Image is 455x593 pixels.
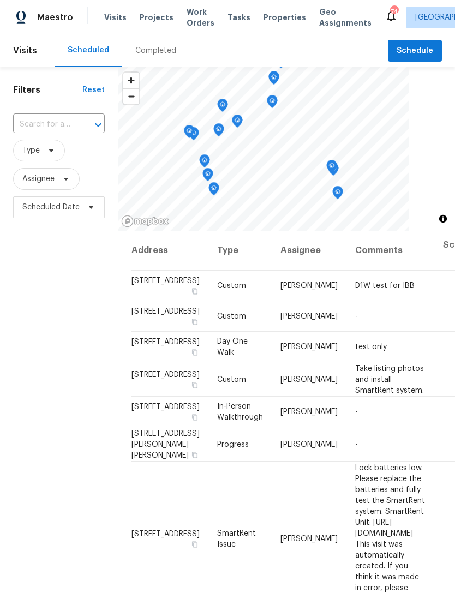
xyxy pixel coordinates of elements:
span: Zoom out [123,89,139,104]
span: Custom [217,313,246,320]
span: [STREET_ADDRESS] [131,370,200,378]
span: Properties [264,12,306,23]
span: Tasks [228,14,250,21]
span: [STREET_ADDRESS] [131,308,200,315]
a: Mapbox homepage [121,215,169,227]
button: Toggle attribution [436,212,450,225]
div: Map marker [202,168,213,185]
button: Copy Address [190,286,200,296]
span: [PERSON_NAME] [280,375,338,383]
span: [STREET_ADDRESS] [131,530,200,537]
div: Map marker [184,125,195,142]
button: Copy Address [190,450,200,459]
span: Visits [104,12,127,23]
span: [STREET_ADDRESS] [131,338,200,346]
span: Scheduled Date [22,202,80,213]
button: Zoom out [123,88,139,104]
div: Map marker [208,182,219,199]
span: [STREET_ADDRESS] [131,403,200,411]
div: Scheduled [68,45,109,56]
span: SmartRent Issue [217,529,256,548]
span: Day One Walk [217,338,248,356]
span: [PERSON_NAME] [280,343,338,351]
button: Copy Address [190,412,200,422]
span: [PERSON_NAME] [280,408,338,416]
span: Progress [217,440,249,448]
span: - [355,408,358,416]
span: Take listing photos and install SmartRent system. [355,364,424,394]
div: Map marker [326,160,337,177]
span: D1W test for IBB [355,282,415,290]
button: Copy Address [190,348,200,357]
div: Completed [135,45,176,56]
th: Address [131,231,208,271]
span: [STREET_ADDRESS] [131,277,200,285]
span: Custom [217,375,246,383]
span: Toggle attribution [440,213,446,225]
span: Maestro [37,12,73,23]
div: Reset [82,85,105,95]
canvas: Map [118,67,409,231]
button: Schedule [388,40,442,62]
h1: Filters [13,85,82,95]
span: Custom [217,282,246,290]
span: [PERSON_NAME] [280,313,338,320]
div: Map marker [213,123,224,140]
button: Copy Address [190,317,200,327]
span: Schedule [397,44,433,58]
span: [STREET_ADDRESS][PERSON_NAME][PERSON_NAME] [131,429,200,459]
div: Map marker [232,115,243,131]
div: Map marker [332,186,343,203]
span: test only [355,343,387,351]
div: Map marker [268,71,279,88]
button: Open [91,117,106,133]
div: 74 [390,7,398,17]
button: Copy Address [190,539,200,549]
span: [PERSON_NAME] [280,535,338,542]
th: Assignee [272,231,346,271]
span: In-Person Walkthrough [217,403,263,421]
button: Copy Address [190,380,200,390]
input: Search for an address... [13,116,74,133]
div: Map marker [199,154,210,171]
div: Map marker [268,71,279,88]
span: Work Orders [187,7,214,28]
div: Map marker [217,99,228,116]
button: Zoom in [123,73,139,88]
span: Geo Assignments [319,7,372,28]
span: - [355,313,358,320]
div: Map marker [267,95,278,112]
th: Type [208,231,272,271]
span: - [355,440,358,448]
span: [PERSON_NAME] [280,282,338,290]
span: Type [22,145,40,156]
span: Assignee [22,173,55,184]
span: [PERSON_NAME] [280,440,338,448]
th: Comments [346,231,434,271]
span: Projects [140,12,173,23]
span: Visits [13,39,37,63]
